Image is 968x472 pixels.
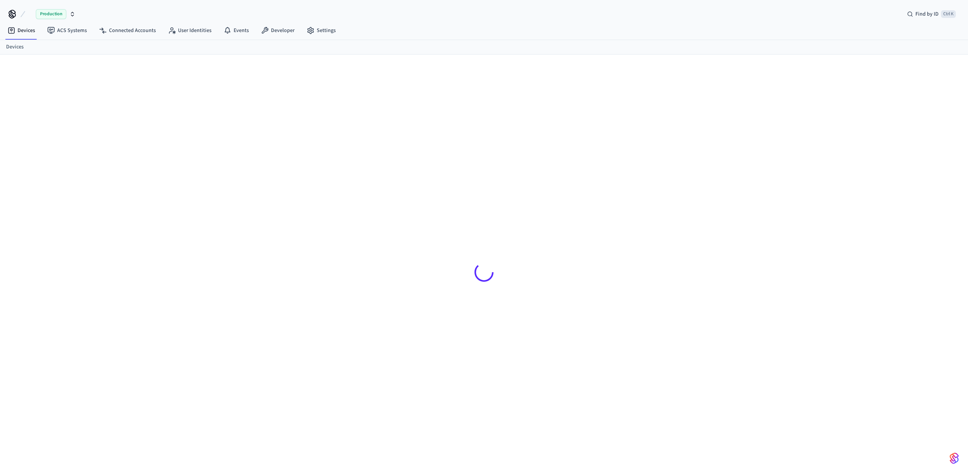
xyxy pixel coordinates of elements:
[36,9,66,19] span: Production
[301,24,342,37] a: Settings
[6,43,24,51] a: Devices
[950,452,959,464] img: SeamLogoGradient.69752ec5.svg
[901,7,962,21] div: Find by IDCtrl K
[41,24,93,37] a: ACS Systems
[93,24,162,37] a: Connected Accounts
[255,24,301,37] a: Developer
[915,10,939,18] span: Find by ID
[218,24,255,37] a: Events
[2,24,41,37] a: Devices
[941,10,956,18] span: Ctrl K
[162,24,218,37] a: User Identities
